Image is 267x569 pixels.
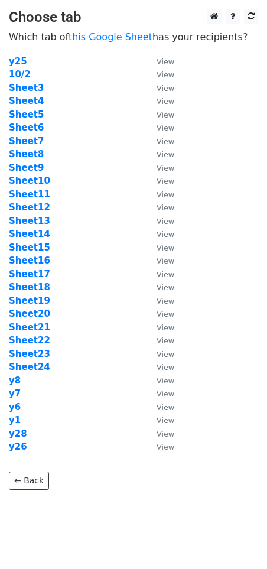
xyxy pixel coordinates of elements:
strong: Sheet23 [9,349,50,359]
small: View [157,243,174,252]
a: y1 [9,415,21,425]
a: View [145,269,174,279]
small: View [157,137,174,146]
a: y28 [9,428,27,439]
a: Sheet7 [9,136,44,147]
a: View [145,69,174,80]
a: Sheet18 [9,282,50,292]
small: View [157,123,174,132]
small: View [157,283,174,292]
a: Sheet12 [9,202,50,213]
small: View [157,230,174,239]
a: Sheet3 [9,83,44,93]
a: y7 [9,388,21,399]
a: Sheet9 [9,162,44,173]
small: View [157,70,174,79]
small: View [157,217,174,226]
a: Sheet24 [9,362,50,372]
small: View [157,97,174,106]
small: View [157,403,174,412]
small: View [157,443,174,451]
a: View [145,362,174,372]
a: View [145,255,174,266]
small: View [157,203,174,212]
a: Sheet15 [9,242,50,253]
a: View [145,388,174,399]
small: View [157,323,174,332]
small: View [157,297,174,305]
small: View [157,310,174,318]
a: y8 [9,375,21,386]
a: View [145,335,174,346]
a: Sheet20 [9,308,50,319]
a: View [145,402,174,412]
small: View [157,416,174,425]
a: ← Back [9,472,49,490]
a: Sheet10 [9,175,50,186]
small: View [157,336,174,345]
small: View [157,190,174,199]
a: Sheet17 [9,269,50,279]
a: View [145,136,174,147]
a: Sheet13 [9,216,50,226]
a: View [145,216,174,226]
p: Which tab of has your recipients? [9,31,258,43]
a: View [145,229,174,239]
a: View [145,189,174,200]
a: View [145,415,174,425]
a: Sheet6 [9,122,44,133]
h3: Choose tab [9,9,258,26]
a: Sheet5 [9,109,44,120]
a: Sheet4 [9,96,44,106]
small: View [157,430,174,438]
small: View [157,389,174,398]
small: View [157,57,174,66]
a: View [145,282,174,292]
a: View [145,202,174,213]
small: View [157,350,174,359]
strong: Sheet8 [9,149,44,160]
strong: y25 [9,56,27,67]
a: Sheet21 [9,322,50,333]
a: Sheet11 [9,189,50,200]
a: View [145,83,174,93]
a: View [145,122,174,133]
a: y6 [9,402,21,412]
small: View [157,270,174,279]
small: View [157,150,174,159]
a: View [145,441,174,452]
small: View [157,376,174,385]
small: View [157,256,174,265]
a: View [145,149,174,160]
a: Sheet16 [9,255,50,266]
a: Sheet14 [9,229,50,239]
small: View [157,363,174,372]
a: 10/2 [9,69,31,80]
a: View [145,109,174,120]
a: View [145,56,174,67]
small: View [157,177,174,186]
a: View [145,428,174,439]
strong: Sheet22 [9,335,50,346]
a: Sheet19 [9,295,50,306]
a: View [145,375,174,386]
small: View [157,164,174,173]
a: View [145,175,174,186]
